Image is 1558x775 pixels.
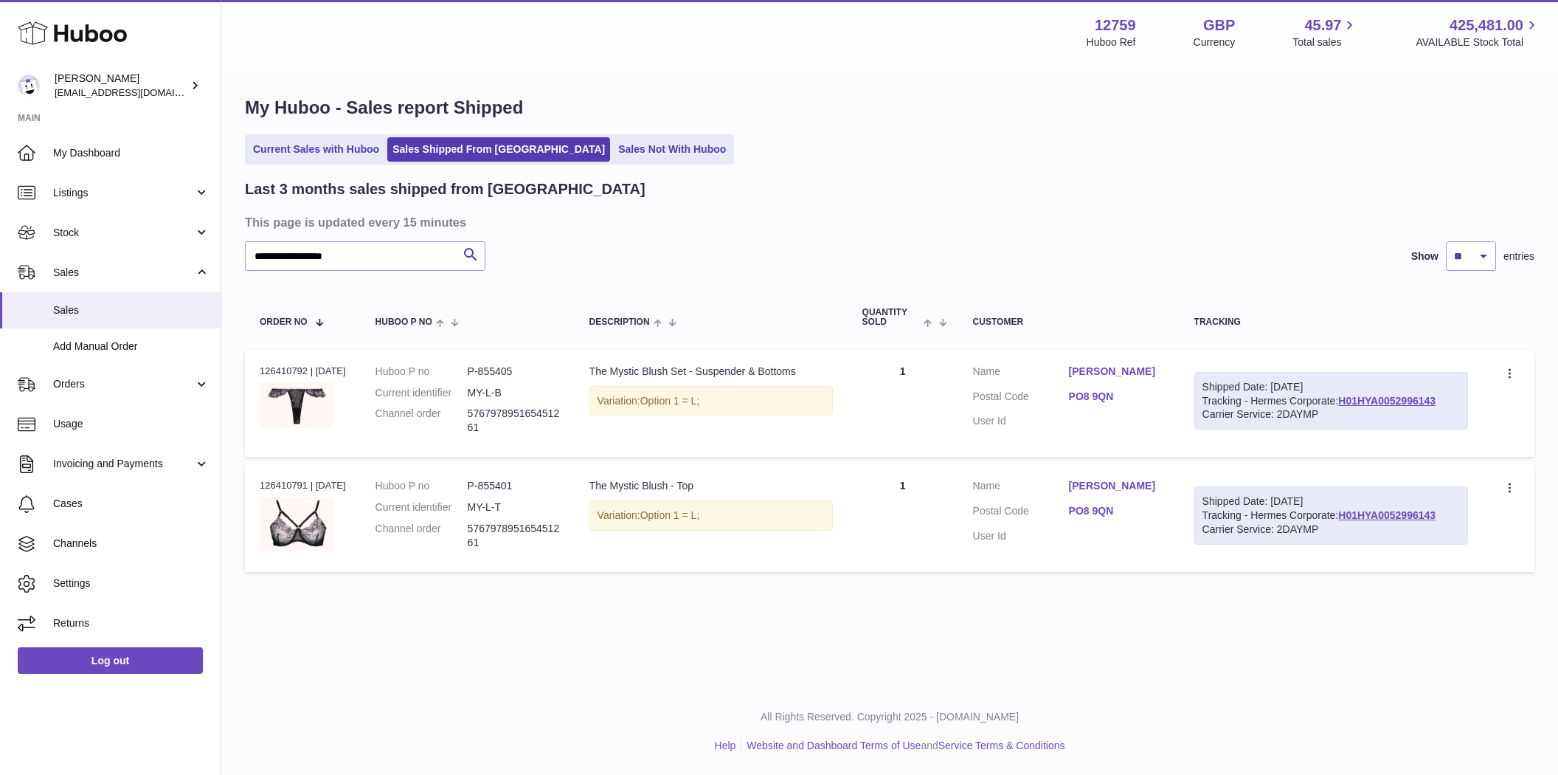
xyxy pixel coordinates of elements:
[53,537,210,551] span: Channels
[1503,249,1534,263] span: entries
[589,479,833,493] div: The Mystic Blush - Top
[1194,372,1469,430] div: Tracking - Hermes Corporate:
[245,96,1534,120] h1: My Huboo - Sales report Shipped
[640,509,700,521] span: Option 1 = L;
[589,365,833,379] div: The Mystic Blush Set - Suspender & Bottoms
[375,500,468,514] dt: Current identifier
[1069,390,1165,404] a: PO8 9QN
[53,146,210,160] span: My Dashboard
[260,365,346,378] div: 126410792 | [DATE]
[375,479,468,493] dt: Huboo P no
[1338,509,1436,521] a: H01HYA0052996143
[18,647,203,674] a: Log out
[1069,504,1165,518] a: PO8 9QN
[468,479,560,493] dd: P-855401
[1069,479,1165,493] a: [PERSON_NAME]
[848,464,958,572] td: 1
[53,576,210,590] span: Settings
[468,407,560,435] dd: 576797895165451261
[1292,15,1358,49] a: 45.97 Total sales
[245,179,645,199] h2: Last 3 months sales shipped from [GEOGRAPHIC_DATA]
[973,365,1069,382] dt: Name
[1202,495,1461,509] div: Shipped Date: [DATE]
[53,340,210,354] span: Add Manual Order
[55,72,187,100] div: [PERSON_NAME]
[1292,35,1358,49] span: Total sales
[375,522,468,550] dt: Channel order
[468,386,560,400] dd: MY-L-B
[387,137,610,162] a: Sales Shipped From [GEOGRAPHIC_DATA]
[973,317,1165,327] div: Customer
[53,497,210,511] span: Cases
[260,317,308,327] span: Order No
[375,317,432,327] span: Huboo P no
[640,395,700,407] span: Option 1 = L;
[1095,15,1136,35] strong: 12759
[375,407,468,435] dt: Channel order
[938,740,1065,751] a: Service Terms & Conditions
[260,382,333,428] img: 127591716464418.png
[1202,523,1461,537] div: Carrier Service: 2DAYMP
[1202,380,1461,394] div: Shipped Date: [DATE]
[1069,365,1165,379] a: [PERSON_NAME]
[862,308,921,327] span: Quantity Sold
[1304,15,1341,35] span: 45.97
[973,479,1069,497] dt: Name
[468,522,560,550] dd: 576797895165451261
[53,266,194,280] span: Sales
[53,303,210,317] span: Sales
[973,529,1069,543] dt: User Id
[1411,249,1438,263] label: Show
[53,417,210,431] span: Usage
[18,75,40,97] img: sofiapanwar@unndr.com
[53,616,210,630] span: Returns
[1202,407,1461,421] div: Carrier Service: 2DAYMP
[260,497,333,551] img: 127591716461959.png
[468,365,560,379] dd: P-855405
[375,386,468,400] dt: Current identifier
[468,500,560,514] dd: MY-L-T
[55,86,217,98] span: [EMAIL_ADDRESS][DOMAIN_NAME]
[260,479,346,492] div: 126410791 | [DATE]
[1203,15,1235,35] strong: GBP
[589,317,650,327] span: Description
[1416,15,1540,49] a: 425,481.00 AVAILABLE Stock Total
[233,710,1546,724] p: All Rights Reserved. Copyright 2025 - [DOMAIN_NAME]
[715,740,736,751] a: Help
[1416,35,1540,49] span: AVAILABLE Stock Total
[53,226,194,240] span: Stock
[1450,15,1523,35] span: 425,481.00
[53,186,194,200] span: Listings
[1194,317,1469,327] div: Tracking
[589,500,833,531] div: Variation:
[53,457,194,471] span: Invoicing and Payments
[1194,35,1236,49] div: Currency
[1194,486,1469,545] div: Tracking - Hermes Corporate:
[613,137,731,162] a: Sales Not With Huboo
[589,386,833,416] div: Variation:
[973,390,1069,407] dt: Postal Code
[248,137,384,162] a: Current Sales with Huboo
[973,414,1069,428] dt: User Id
[973,504,1069,522] dt: Postal Code
[741,739,1064,753] li: and
[848,350,958,458] td: 1
[1338,395,1436,407] a: H01HYA0052996143
[1087,35,1136,49] div: Huboo Ref
[375,365,468,379] dt: Huboo P no
[245,214,1531,230] h3: This page is updated every 15 minutes
[747,740,921,751] a: Website and Dashboard Terms of Use
[53,377,194,391] span: Orders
